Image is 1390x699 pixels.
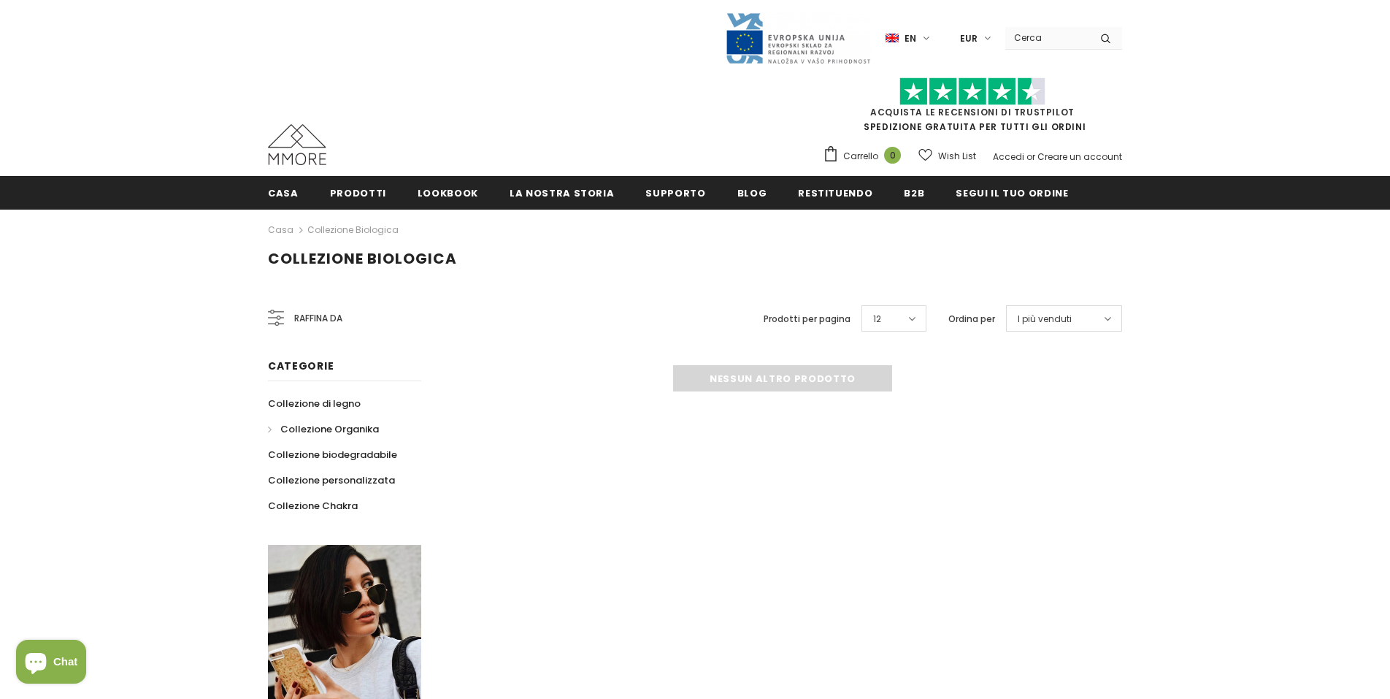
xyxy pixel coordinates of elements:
[884,147,901,164] span: 0
[268,397,361,410] span: Collezione di legno
[956,176,1068,209] a: Segui il tuo ordine
[268,221,293,239] a: Casa
[268,124,326,165] img: Casi MMORE
[798,176,872,209] a: Restituendo
[268,473,395,487] span: Collezione personalizzata
[899,77,1045,106] img: Fidati di Pilot Stars
[886,32,899,45] img: i-lang-1.png
[268,359,334,373] span: Categorie
[870,106,1075,118] a: Acquista le recensioni di TrustPilot
[268,493,358,519] a: Collezione Chakra
[330,186,386,200] span: Prodotti
[330,176,386,209] a: Prodotti
[873,312,881,326] span: 12
[737,186,767,200] span: Blog
[294,310,342,326] span: Raffina da
[1026,150,1035,163] span: or
[956,186,1068,200] span: Segui il tuo ordine
[725,12,871,65] img: Javni Razpis
[268,248,457,269] span: Collezione biologica
[645,176,705,209] a: supporto
[510,186,614,200] span: La nostra storia
[1005,27,1089,48] input: Search Site
[948,312,995,326] label: Ordina per
[268,448,397,462] span: Collezione biodegradabile
[418,176,478,209] a: Lookbook
[268,391,361,416] a: Collezione di legno
[510,176,614,209] a: La nostra storia
[904,186,924,200] span: B2B
[280,422,379,436] span: Collezione Organika
[823,145,908,167] a: Carrello 0
[1037,150,1122,163] a: Creare un account
[268,176,299,209] a: Casa
[904,176,924,209] a: B2B
[823,84,1122,133] span: SPEDIZIONE GRATUITA PER TUTTI GLI ORDINI
[798,186,872,200] span: Restituendo
[764,312,850,326] label: Prodotti per pagina
[418,186,478,200] span: Lookbook
[268,499,358,513] span: Collezione Chakra
[960,31,978,46] span: EUR
[737,176,767,209] a: Blog
[918,143,976,169] a: Wish List
[268,186,299,200] span: Casa
[268,467,395,493] a: Collezione personalizzata
[307,224,399,236] a: Collezione biologica
[725,31,871,44] a: Javni Razpis
[268,442,397,467] a: Collezione biodegradabile
[268,416,379,442] a: Collezione Organika
[843,149,878,164] span: Carrello
[905,31,916,46] span: en
[993,150,1024,163] a: Accedi
[938,149,976,164] span: Wish List
[645,186,705,200] span: supporto
[12,640,91,687] inbox-online-store-chat: Shopify online store chat
[1018,312,1072,326] span: I più venduti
